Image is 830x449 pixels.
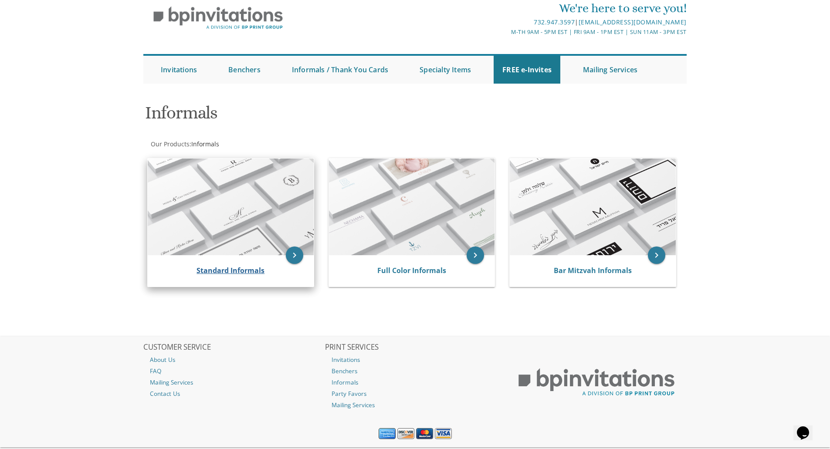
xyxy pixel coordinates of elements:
[325,17,687,27] div: |
[220,56,269,84] a: Benchers
[574,56,646,84] a: Mailing Services
[150,140,190,148] a: Our Products
[411,56,480,84] a: Specialty Items
[793,414,821,440] iframe: chat widget
[148,159,314,255] img: Standard Informals
[379,428,396,439] img: American Express
[494,56,560,84] a: FREE e-Invites
[143,388,324,399] a: Contact Us
[286,246,303,264] a: keyboard_arrow_right
[435,428,452,439] img: Visa
[416,428,433,439] img: MasterCard
[534,18,575,26] a: 732.947.3597
[648,246,665,264] a: keyboard_arrow_right
[325,27,687,37] div: M-Th 9am - 5pm EST | Fri 9am - 1pm EST | Sun 11am - 3pm EST
[143,140,415,149] div: :
[506,361,687,404] img: BP Print Group
[397,428,414,439] img: Discover
[325,343,505,352] h2: PRINT SERVICES
[191,140,219,148] span: Informals
[145,103,501,129] h1: Informals
[152,56,206,84] a: Invitations
[510,159,676,255] img: Bar Mitzvah Informals
[329,159,495,255] img: Full Color Informals
[143,343,324,352] h2: CUSTOMER SERVICE
[325,388,505,399] a: Party Favors
[467,246,484,264] a: keyboard_arrow_right
[143,377,324,388] a: Mailing Services
[579,18,687,26] a: [EMAIL_ADDRESS][DOMAIN_NAME]
[283,56,397,84] a: Informals / Thank You Cards
[377,266,446,275] a: Full Color Informals
[143,354,324,365] a: About Us
[325,399,505,411] a: Mailing Services
[554,266,632,275] a: Bar Mitzvah Informals
[196,266,264,275] a: Standard Informals
[143,365,324,377] a: FAQ
[325,365,505,377] a: Benchers
[325,377,505,388] a: Informals
[325,354,505,365] a: Invitations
